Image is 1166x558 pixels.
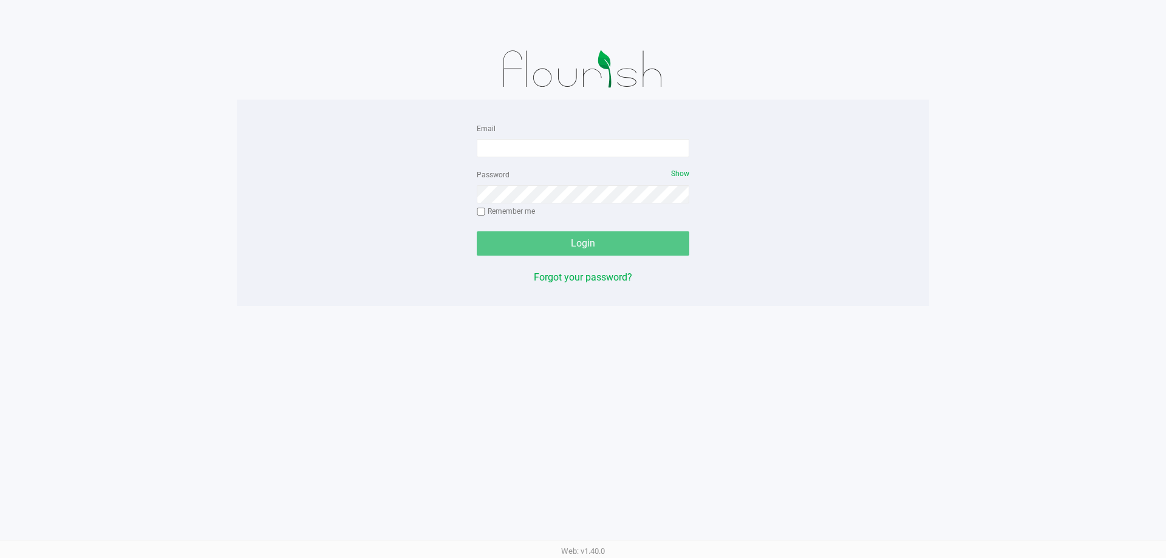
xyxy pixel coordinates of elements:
span: Web: v1.40.0 [561,546,605,556]
button: Forgot your password? [534,270,632,285]
span: Show [671,169,689,178]
label: Remember me [477,206,535,217]
label: Password [477,169,510,180]
label: Email [477,123,496,134]
input: Remember me [477,208,485,216]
